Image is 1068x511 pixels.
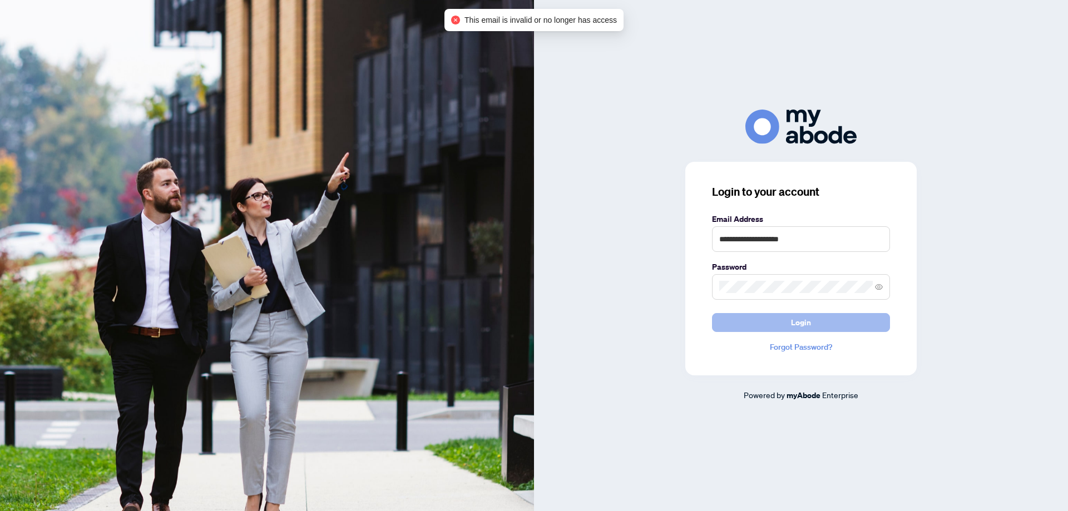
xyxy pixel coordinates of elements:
[875,283,883,291] span: eye
[712,261,890,273] label: Password
[822,390,858,400] span: Enterprise
[791,314,811,331] span: Login
[712,213,890,225] label: Email Address
[464,14,617,26] span: This email is invalid or no longer has access
[712,313,890,332] button: Login
[451,16,460,24] span: close-circle
[744,390,785,400] span: Powered by
[745,110,857,143] img: ma-logo
[787,389,820,401] a: myAbode
[712,184,890,200] h3: Login to your account
[712,341,890,353] a: Forgot Password?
